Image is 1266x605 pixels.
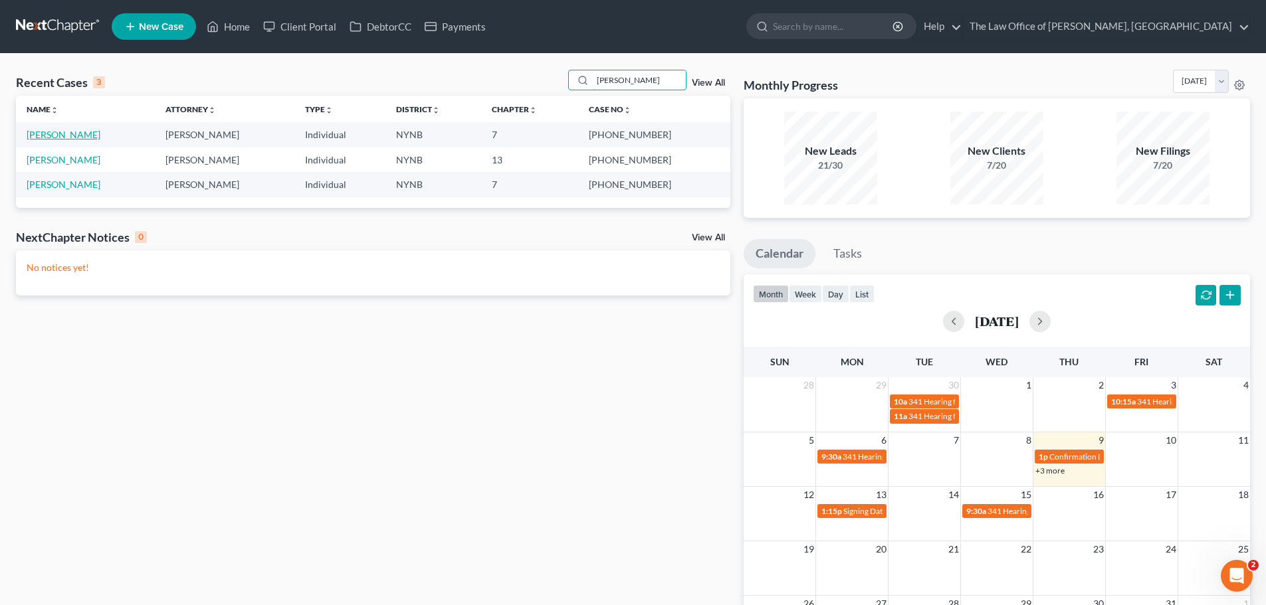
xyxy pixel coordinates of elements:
button: month [753,285,789,303]
td: NYNB [385,172,481,197]
a: [PERSON_NAME] [27,129,100,140]
span: 14 [947,487,960,503]
a: Attorneyunfold_more [165,104,216,114]
td: Individual [294,122,386,147]
span: 15 [1019,487,1033,503]
span: 341 Hearing for [PERSON_NAME] & [PERSON_NAME] [908,411,1098,421]
p: No notices yet! [27,261,720,274]
span: 9:30a [966,506,986,516]
a: Districtunfold_more [396,104,440,114]
i: unfold_more [208,106,216,114]
span: New Case [139,22,183,32]
span: Wed [986,356,1007,367]
span: Sun [770,356,790,367]
a: Chapterunfold_more [492,104,537,114]
span: 23 [1092,541,1105,557]
button: week [789,285,822,303]
a: Case Nounfold_more [589,104,631,114]
span: 341 Hearing for [PERSON_NAME][GEOGRAPHIC_DATA] [843,452,1042,462]
a: [PERSON_NAME] [27,179,100,190]
span: 11a [894,411,907,421]
a: Home [200,15,257,39]
a: +3 more [1035,466,1065,475]
div: 7/20 [1116,159,1210,172]
span: 29 [875,377,888,393]
td: [PERSON_NAME] [155,147,294,172]
span: 2 [1097,377,1105,393]
div: New Filings [1116,143,1210,159]
a: Calendar [744,239,815,268]
button: list [849,285,875,303]
a: Nameunfold_more [27,104,58,114]
span: 9 [1097,432,1105,448]
td: [PHONE_NUMBER] [578,172,730,197]
span: 13 [875,487,888,503]
a: Tasks [821,239,874,268]
td: [PHONE_NUMBER] [578,147,730,172]
span: Sat [1206,356,1222,367]
span: Mon [841,356,864,367]
iframe: Intercom live chat [1221,560,1253,592]
a: Help [917,15,962,39]
i: unfold_more [432,106,440,114]
a: DebtorCC [343,15,418,39]
span: 12 [802,487,815,503]
span: 22 [1019,541,1033,557]
span: 341 Hearing for [PERSON_NAME] [1137,396,1256,406]
td: Individual [294,172,386,197]
span: 10a [894,396,907,406]
i: unfold_more [51,106,58,114]
span: 3 [1170,377,1178,393]
a: Typeunfold_more [305,104,333,114]
h3: Monthly Progress [744,77,838,93]
span: 2 [1248,560,1259,570]
span: 16 [1092,487,1105,503]
td: NYNB [385,122,481,147]
td: [PHONE_NUMBER] [578,122,730,147]
td: 13 [481,147,578,172]
a: Payments [418,15,492,39]
span: 28 [802,377,815,393]
span: 341 Hearing for [PERSON_NAME] [908,396,1027,406]
a: [PERSON_NAME] [27,154,100,165]
td: 7 [481,172,578,197]
span: 11 [1237,432,1250,448]
input: Search by name... [773,14,895,39]
a: The Law Office of [PERSON_NAME], [GEOGRAPHIC_DATA] [963,15,1249,39]
span: 21 [947,541,960,557]
td: NYNB [385,147,481,172]
span: 341 Hearing for [PERSON_NAME] [988,506,1107,516]
span: 19 [802,541,815,557]
span: 30 [947,377,960,393]
span: Thu [1059,356,1079,367]
div: 3 [93,76,105,88]
span: 5 [807,432,815,448]
div: 0 [135,231,147,243]
span: Confirmation Date for [PERSON_NAME] II - [PERSON_NAME] [1049,452,1265,462]
div: New Clients [950,143,1043,159]
i: unfold_more [529,106,537,114]
span: 10 [1164,432,1178,448]
i: unfold_more [325,106,333,114]
span: 10:15a [1111,396,1136,406]
span: 1 [1025,377,1033,393]
span: 1:15p [821,506,842,516]
span: 6 [880,432,888,448]
span: 8 [1025,432,1033,448]
span: 24 [1164,541,1178,557]
td: Individual [294,147,386,172]
span: 4 [1242,377,1250,393]
div: 21/30 [784,159,877,172]
span: 20 [875,541,888,557]
span: 18 [1237,487,1250,503]
input: Search by name... [593,70,686,90]
span: 7 [952,432,960,448]
a: View All [692,78,725,88]
span: 1p [1039,452,1048,462]
h2: [DATE] [975,314,1019,328]
span: Tue [916,356,933,367]
span: Fri [1134,356,1148,367]
i: unfold_more [623,106,631,114]
td: [PERSON_NAME] [155,172,294,197]
a: View All [692,233,725,242]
